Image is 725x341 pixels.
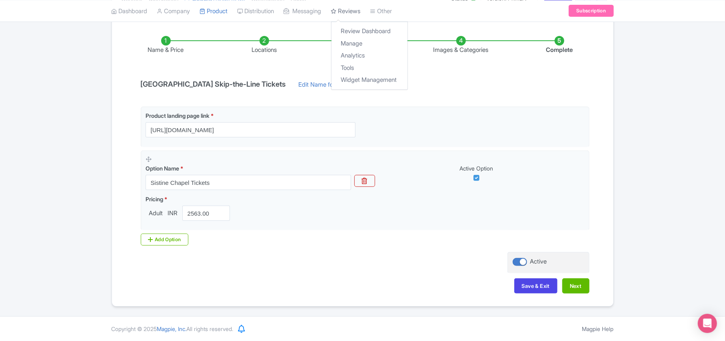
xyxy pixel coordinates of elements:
[157,325,187,332] span: Magpie, Inc.
[146,112,210,119] span: Product landing page link
[412,36,510,55] li: Images & Categories
[510,36,609,55] li: Complete
[332,25,407,38] a: Review Dashboard
[582,325,614,332] a: Magpie Help
[146,165,179,172] span: Option Name
[569,5,613,17] a: Subscription
[562,278,589,293] button: Next
[117,36,215,55] li: Name & Price
[107,325,238,333] div: Copyright © 2025 All rights reserved.
[332,37,407,50] a: Manage
[314,36,412,55] li: Description & Reviews
[141,234,189,246] div: Add Option
[136,80,291,88] h4: [GEOGRAPHIC_DATA] Skip-the-Line Tickets
[332,61,407,74] a: Tools
[514,278,557,293] button: Save & Exit
[332,74,407,86] a: Widget Management
[698,314,717,333] div: Open Intercom Messenger
[166,209,179,218] span: INR
[291,80,383,93] a: Edit Name for Google Listing
[146,175,351,190] input: Option Name
[215,36,314,55] li: Locations
[460,165,493,172] span: Active Option
[146,122,356,137] input: Product landing page link
[146,209,166,218] span: Adult
[182,206,230,221] input: 0.00
[332,50,407,62] a: Analytics
[146,196,163,202] span: Pricing
[530,257,547,266] div: Active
